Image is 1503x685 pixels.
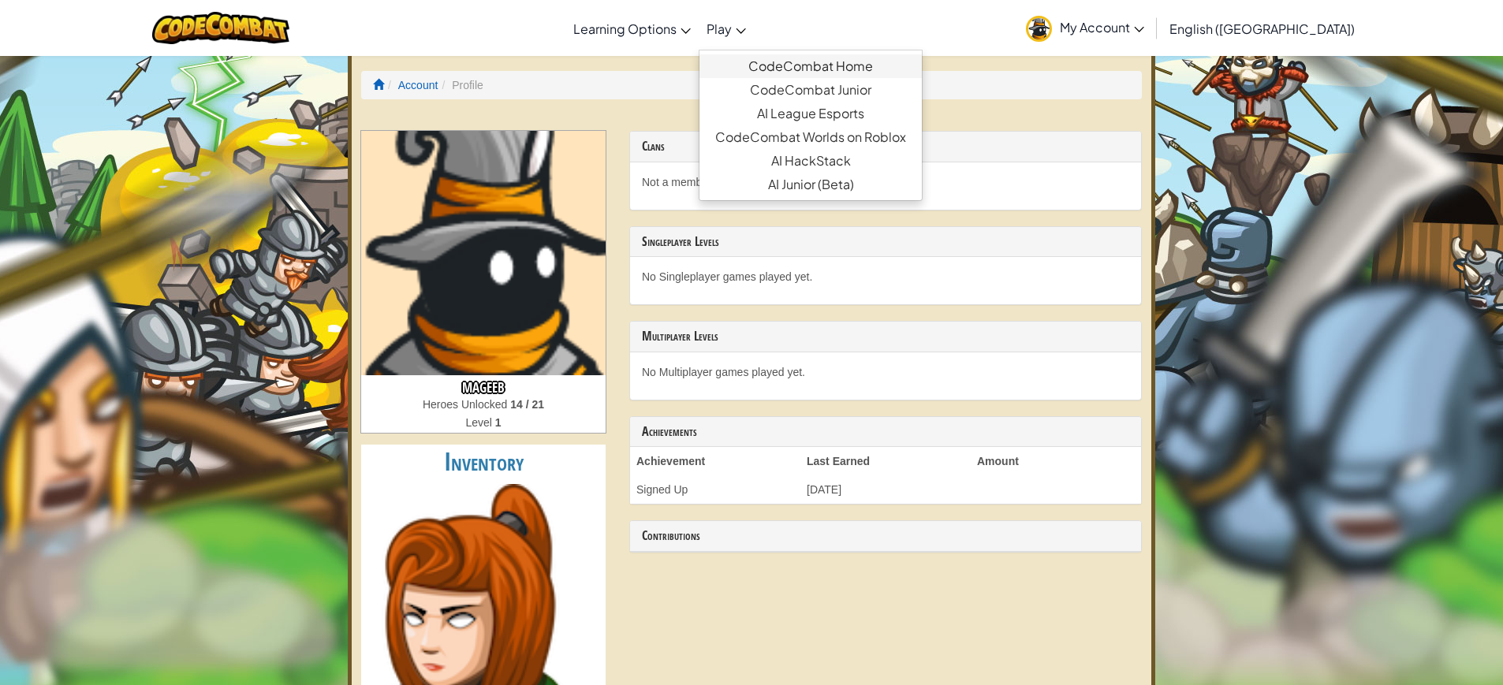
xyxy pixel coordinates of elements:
[642,425,1129,439] h3: Achievements
[1026,16,1052,42] img: avatar
[642,140,1129,154] h3: Clans
[398,79,438,91] a: Account
[642,269,1129,285] p: No Singleplayer games played yet.
[800,447,971,475] th: Last Earned
[707,20,732,37] span: Play
[699,7,754,50] a: Play
[152,12,290,44] img: CodeCombat logo
[423,398,510,411] span: Heroes Unlocked
[642,329,1129,344] h3: Multiplayer Levels
[642,174,1129,190] p: Not a member of any clans yet.
[699,173,922,196] a: AI Junior (Beta)
[642,529,1129,543] h3: Contributions
[699,78,922,102] a: CodeCombat Junior
[1018,3,1152,53] a: My Account
[642,364,1129,380] p: No Multiplayer games played yet.
[465,416,494,429] span: Level
[699,125,922,149] a: CodeCombat Worlds on Roblox
[800,475,971,504] td: [DATE]
[630,475,800,504] td: Signed Up
[630,447,800,475] th: Achievement
[1060,19,1144,35] span: My Account
[1162,7,1363,50] a: English ([GEOGRAPHIC_DATA])
[510,398,544,411] strong: 14 / 21
[495,416,502,429] strong: 1
[642,235,1129,249] h3: Singleplayer Levels
[971,447,1141,475] th: Amount
[1169,20,1355,37] span: English ([GEOGRAPHIC_DATA])
[361,445,606,480] h2: Inventory
[699,54,922,78] a: CodeCombat Home
[699,149,922,173] a: AI HackStack
[438,77,483,93] li: Profile
[573,20,677,37] span: Learning Options
[565,7,699,50] a: Learning Options
[361,375,606,396] h3: mageeb
[699,102,922,125] a: AI League Esports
